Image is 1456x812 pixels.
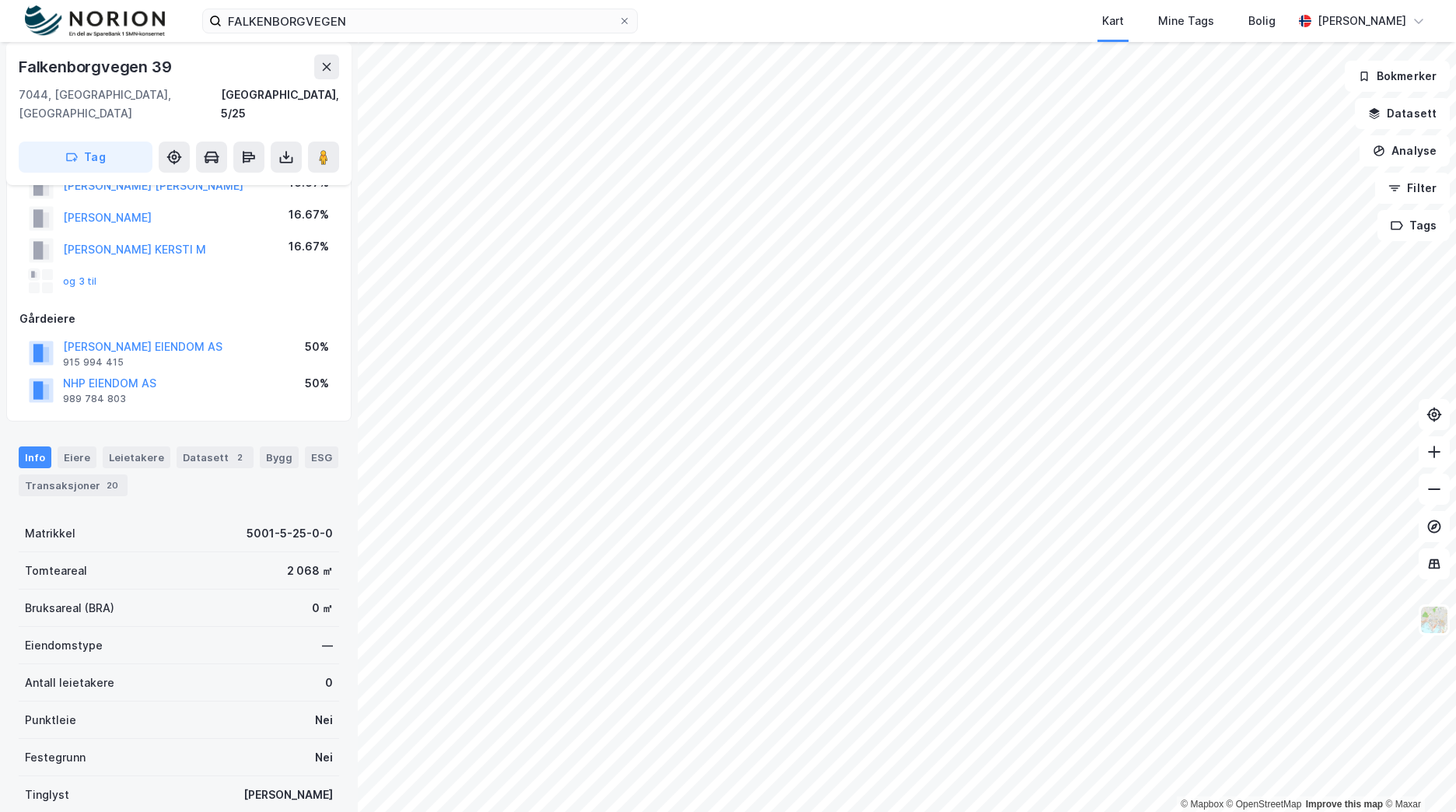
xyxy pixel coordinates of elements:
div: 2 [232,450,247,465]
div: Antall leietakere [25,674,114,692]
div: Datasett [177,446,254,468]
div: Festegrunn [25,748,86,767]
img: norion-logo.80e7a08dc31c2e691866.png [25,5,165,37]
div: 989 784 803 [63,393,126,405]
div: Eiendomstype [25,636,103,655]
div: Nei [315,711,333,730]
button: Bokmerker [1345,61,1450,92]
div: 16.67% [289,237,329,256]
iframe: Chat Widget [1378,737,1456,812]
div: Mine Tags [1158,12,1214,30]
div: Transaksjoner [19,474,128,496]
div: — [322,636,333,655]
div: [PERSON_NAME] [243,786,333,804]
div: 50% [305,374,329,393]
div: 16.67% [289,205,329,224]
button: Tag [19,142,152,173]
div: 20 [103,478,121,493]
div: 0 ㎡ [312,599,333,618]
a: Mapbox [1181,799,1223,810]
button: Datasett [1355,98,1450,129]
div: 7044, [GEOGRAPHIC_DATA], [GEOGRAPHIC_DATA] [19,86,221,123]
div: 5001-5-25-0-0 [247,524,333,543]
div: 915 994 415 [63,356,124,369]
div: Matrikkel [25,524,75,543]
div: Tinglyst [25,786,69,804]
div: 0 [325,674,333,692]
div: Tomteareal [25,562,87,580]
div: Bygg [260,446,299,468]
button: Filter [1375,173,1450,204]
div: [GEOGRAPHIC_DATA], 5/25 [221,86,339,123]
div: Nei [315,748,333,767]
div: ESG [305,446,338,468]
div: Falkenborgvegen 39 [19,54,174,79]
div: 50% [305,338,329,356]
input: Søk på adresse, matrikkel, gårdeiere, leietakere eller personer [222,9,618,33]
div: Gårdeiere [19,310,338,328]
div: [PERSON_NAME] [1318,12,1406,30]
button: Analyse [1360,135,1450,166]
div: Kart [1102,12,1124,30]
div: Leietakere [103,446,170,468]
div: Info [19,446,51,468]
div: Eiere [58,446,96,468]
a: OpenStreetMap [1227,799,1302,810]
img: Z [1419,605,1449,635]
div: Punktleie [25,711,76,730]
div: 2 068 ㎡ [287,562,333,580]
div: Bruksareal (BRA) [25,599,114,618]
div: Bolig [1248,12,1276,30]
button: Tags [1377,210,1450,241]
div: Kontrollprogram for chat [1378,737,1456,812]
a: Improve this map [1306,799,1383,810]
